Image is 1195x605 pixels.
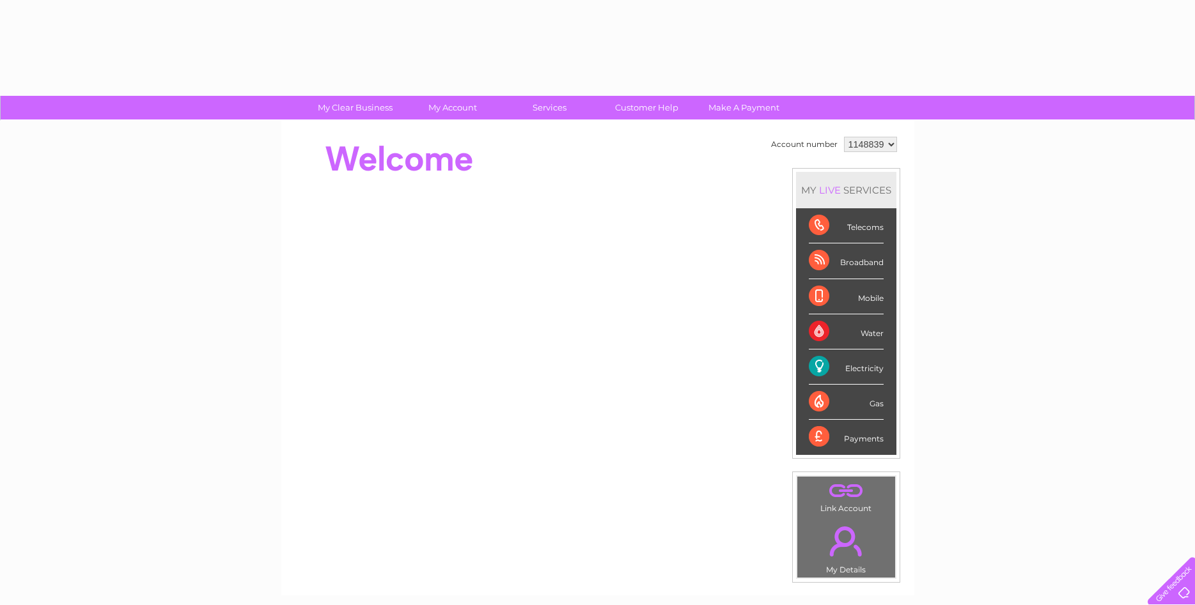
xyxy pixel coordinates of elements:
div: Mobile [809,279,884,314]
a: . [801,519,892,563]
a: Make A Payment [691,96,797,119]
td: My Details [797,516,896,578]
div: Electricity [809,349,884,385]
div: Gas [809,385,884,420]
div: MY SERVICES [796,172,896,208]
div: Water [809,314,884,349]
div: LIVE [816,184,843,196]
td: Account number [768,134,841,155]
td: Link Account [797,476,896,516]
a: My Clear Business [302,96,408,119]
div: Broadband [809,243,884,279]
a: . [801,480,892,502]
a: My Account [400,96,505,119]
div: Telecoms [809,208,884,243]
a: Services [497,96,602,119]
a: Customer Help [594,96,699,119]
div: Payments [809,420,884,454]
